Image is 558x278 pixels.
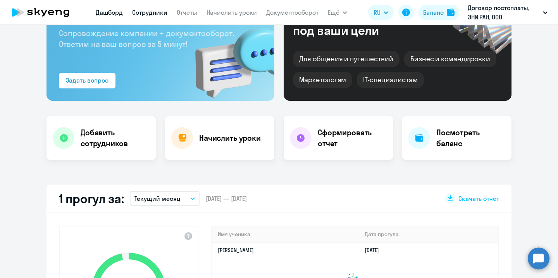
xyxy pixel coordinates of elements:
[418,5,459,20] button: Балансbalance
[404,51,496,67] div: Бизнес и командировки
[374,8,381,17] span: RU
[132,9,167,16] a: Сотрудники
[59,73,115,88] button: Задать вопрос
[365,247,385,254] a: [DATE]
[293,10,425,37] div: Курсы английского под ваши цели
[328,5,347,20] button: Ещё
[177,9,197,16] a: Отчеты
[358,226,498,242] th: Дата прогула
[458,194,499,203] span: Скачать отчет
[357,72,424,88] div: IT-специалистам
[436,127,505,149] h4: Посмотреть баланс
[81,127,150,149] h4: Добавить сотрудников
[184,14,274,101] img: bg-img
[293,72,352,88] div: Маркетологам
[318,127,387,149] h4: Сформировать отчет
[464,3,551,22] button: Договор постоплаты, ЭНИ.РАН, ООО
[134,194,181,203] p: Текущий месяц
[207,9,257,16] a: Начислить уроки
[293,51,400,67] div: Для общения и путешествий
[423,8,444,17] div: Баланс
[66,76,108,85] div: Задать вопрос
[206,194,247,203] span: [DATE] — [DATE]
[266,9,319,16] a: Документооборот
[447,9,455,16] img: balance
[212,226,358,242] th: Имя ученика
[59,28,234,49] span: Сопровождение компании + документооборот. Ответим на ваш вопрос за 5 минут!
[59,191,124,206] h2: 1 прогул за:
[218,247,254,254] a: [PERSON_NAME]
[96,9,123,16] a: Дашборд
[130,191,200,206] button: Текущий месяц
[328,8,339,17] span: Ещё
[368,5,394,20] button: RU
[468,3,540,22] p: Договор постоплаты, ЭНИ.РАН, ООО
[199,133,261,143] h4: Начислить уроки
